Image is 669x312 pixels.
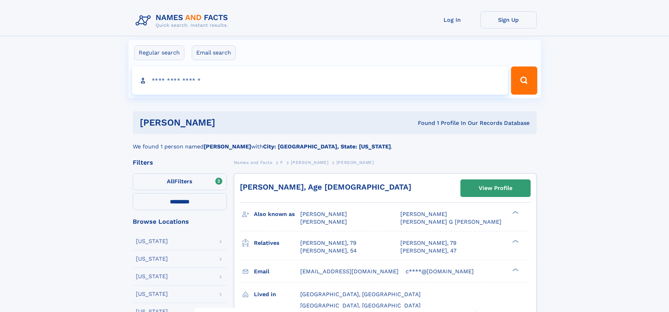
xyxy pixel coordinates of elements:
[167,178,174,185] span: All
[511,66,537,95] button: Search Button
[424,11,480,28] a: Log In
[400,239,457,247] a: [PERSON_NAME], 79
[234,158,273,167] a: Names and Facts
[136,238,168,244] div: [US_STATE]
[511,267,519,272] div: ❯
[300,218,347,225] span: [PERSON_NAME]
[132,66,508,95] input: search input
[291,158,328,167] a: [PERSON_NAME]
[140,118,317,127] h1: [PERSON_NAME]
[136,291,168,297] div: [US_STATE]
[300,302,421,309] span: [GEOGRAPHIC_DATA], [GEOGRAPHIC_DATA]
[133,218,227,225] div: Browse Locations
[133,134,537,151] div: We found 1 person named with .
[240,183,411,191] a: [PERSON_NAME], Age [DEMOGRAPHIC_DATA]
[280,160,283,165] span: F
[136,274,168,279] div: [US_STATE]
[204,143,251,150] b: [PERSON_NAME]
[192,45,236,60] label: Email search
[511,239,519,243] div: ❯
[400,247,457,255] a: [PERSON_NAME], 47
[300,239,356,247] a: [PERSON_NAME], 79
[254,266,300,278] h3: Email
[263,143,391,150] b: City: [GEOGRAPHIC_DATA], State: [US_STATE]
[133,11,234,30] img: Logo Names and Facts
[336,160,374,165] span: [PERSON_NAME]
[511,210,519,215] div: ❯
[400,218,501,225] span: [PERSON_NAME] G [PERSON_NAME]
[254,288,300,300] h3: Lived in
[316,119,530,127] div: Found 1 Profile In Our Records Database
[300,211,347,217] span: [PERSON_NAME]
[254,237,300,249] h3: Relatives
[479,180,512,196] div: View Profile
[133,173,227,190] label: Filters
[291,160,328,165] span: [PERSON_NAME]
[300,268,399,275] span: [EMAIL_ADDRESS][DOMAIN_NAME]
[133,159,227,166] div: Filters
[280,158,283,167] a: F
[134,45,184,60] label: Regular search
[400,211,447,217] span: [PERSON_NAME]
[300,291,421,298] span: [GEOGRAPHIC_DATA], [GEOGRAPHIC_DATA]
[461,180,530,197] a: View Profile
[254,208,300,220] h3: Also known as
[136,256,168,262] div: [US_STATE]
[300,247,357,255] a: [PERSON_NAME], 54
[480,11,537,28] a: Sign Up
